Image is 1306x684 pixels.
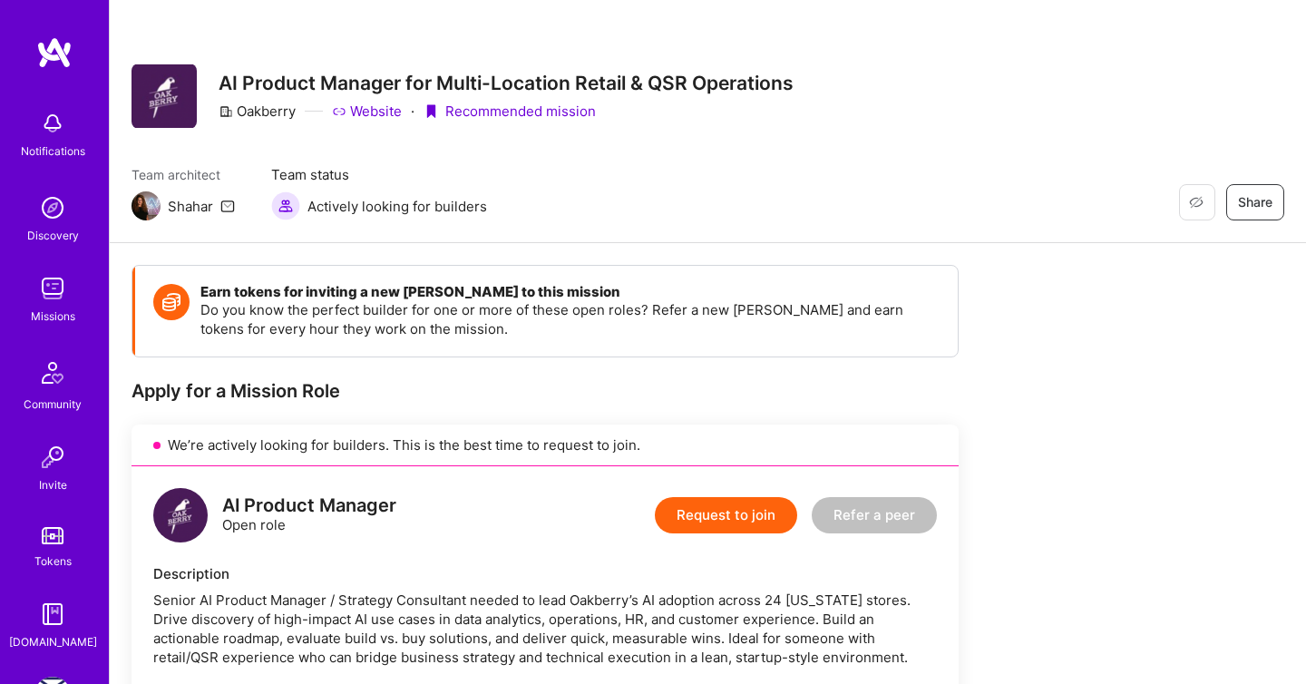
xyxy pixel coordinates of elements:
div: · [411,102,414,121]
img: tokens [42,527,63,544]
img: guide book [34,596,71,632]
i: icon PurpleRibbon [424,104,438,119]
img: teamwork [34,270,71,307]
div: AI Product Manager [222,496,396,515]
div: Senior AI Product Manager / Strategy Consultant needed to lead Oakberry’s AI adoption across 24 [... [153,591,937,667]
img: logo [153,488,208,542]
div: We’re actively looking for builders. This is the best time to request to join. [132,425,959,466]
h4: Earn tokens for inviting a new [PERSON_NAME] to this mission [200,284,940,300]
div: Invite [39,475,67,494]
img: Token icon [153,284,190,320]
img: Company Logo [132,64,197,128]
button: Share [1226,184,1284,220]
div: Discovery [27,226,79,245]
img: Team Architect [132,191,161,220]
div: Recommended mission [424,102,596,121]
div: Notifications [21,142,85,161]
p: Do you know the perfect builder for one or more of these open roles? Refer a new [PERSON_NAME] an... [200,300,940,338]
div: Shahar [168,197,213,216]
img: Invite [34,439,71,475]
span: Team status [271,165,487,184]
span: Actively looking for builders [307,197,487,216]
div: Tokens [34,552,72,571]
i: icon Mail [220,199,235,213]
h3: AI Product Manager for Multi-Location Retail & QSR Operations [219,72,794,94]
div: Missions [31,307,75,326]
div: [DOMAIN_NAME] [9,632,97,651]
img: logo [36,36,73,69]
div: Community [24,395,82,414]
i: icon EyeClosed [1189,195,1204,210]
div: Open role [222,496,396,534]
div: Oakberry [219,102,296,121]
span: Team architect [132,165,235,184]
span: Share [1238,193,1272,211]
img: Community [31,351,74,395]
a: Website [332,102,402,121]
div: Apply for a Mission Role [132,379,959,403]
button: Request to join [655,497,797,533]
i: icon CompanyGray [219,104,233,119]
button: Refer a peer [812,497,937,533]
img: discovery [34,190,71,226]
div: Description [153,564,937,583]
img: bell [34,105,71,142]
img: Actively looking for builders [271,191,300,220]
